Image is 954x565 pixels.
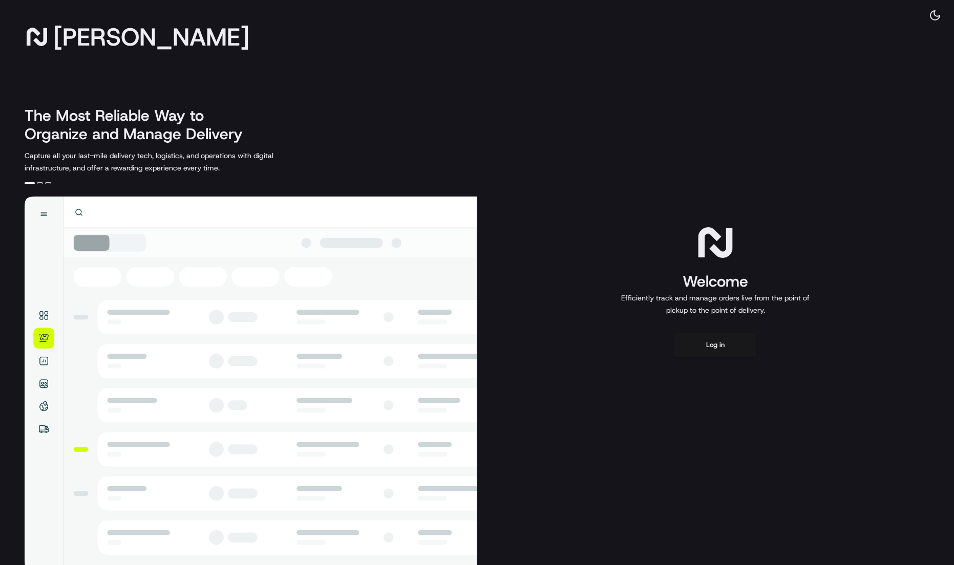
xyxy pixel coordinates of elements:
button: Log in [674,333,756,357]
h2: The Most Reliable Way to Organize and Manage Delivery [25,106,254,143]
p: Capture all your last-mile delivery tech, logistics, and operations with digital infrastructure, ... [25,149,320,174]
p: Efficiently track and manage orders live from the point of pickup to the point of delivery. [617,292,814,316]
h1: Welcome [617,271,814,292]
span: [PERSON_NAME] [53,27,249,47]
